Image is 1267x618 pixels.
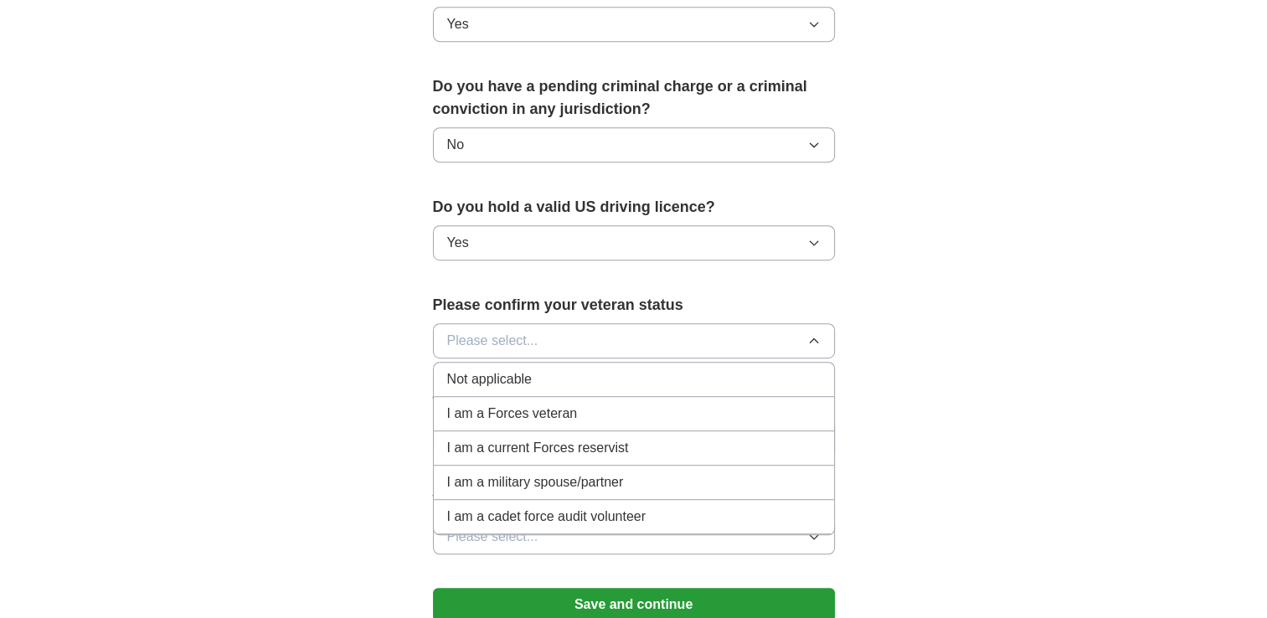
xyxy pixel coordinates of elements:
[433,75,835,121] label: Do you have a pending criminal charge or a criminal conviction in any jurisdiction?
[447,507,646,527] span: I am a cadet force audit volunteer
[447,331,538,351] span: Please select...
[447,233,469,253] span: Yes
[447,438,629,458] span: I am a current Forces reservist
[447,369,532,389] span: Not applicable
[447,472,624,492] span: I am a military spouse/partner
[433,519,835,554] button: Please select...
[433,127,835,162] button: No
[433,294,835,317] label: Please confirm your veteran status
[447,14,469,34] span: Yes
[447,527,538,547] span: Please select...
[447,135,464,155] span: No
[433,225,835,260] button: Yes
[433,323,835,358] button: Please select...
[447,404,578,424] span: I am a Forces veteran
[433,196,835,219] label: Do you hold a valid US driving licence?
[433,7,835,42] button: Yes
